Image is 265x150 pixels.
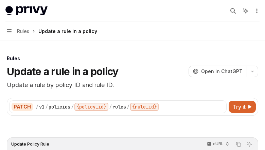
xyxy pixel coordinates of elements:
div: PATCH [12,103,33,111]
div: policies [49,103,70,110]
span: Rules [17,27,29,35]
div: {policy_id} [74,103,108,111]
span: Open in ChatGPT [201,68,243,75]
h1: Update a rule in a policy [7,65,118,78]
button: Ask AI [245,140,254,149]
button: cURL [203,138,232,150]
img: light logo [5,6,48,16]
button: Try it [229,101,256,113]
div: Update a rule in a policy [38,27,97,35]
div: rules [112,103,126,110]
div: / [45,103,48,110]
p: cURL [213,141,224,147]
div: / [71,103,74,110]
div: v1 [39,103,45,110]
div: / [127,103,129,110]
div: {rule_id} [130,103,159,111]
div: Rules [7,55,258,62]
div: / [109,103,112,110]
span: Update Policy Rule [11,141,49,147]
button: Open in ChatGPT [189,66,247,77]
button: Copy the contents from the code block [234,140,243,149]
span: Try it [233,103,246,111]
div: / [36,103,38,110]
p: Update a rule by policy ID and rule ID. [7,80,258,90]
button: More actions [253,6,260,16]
